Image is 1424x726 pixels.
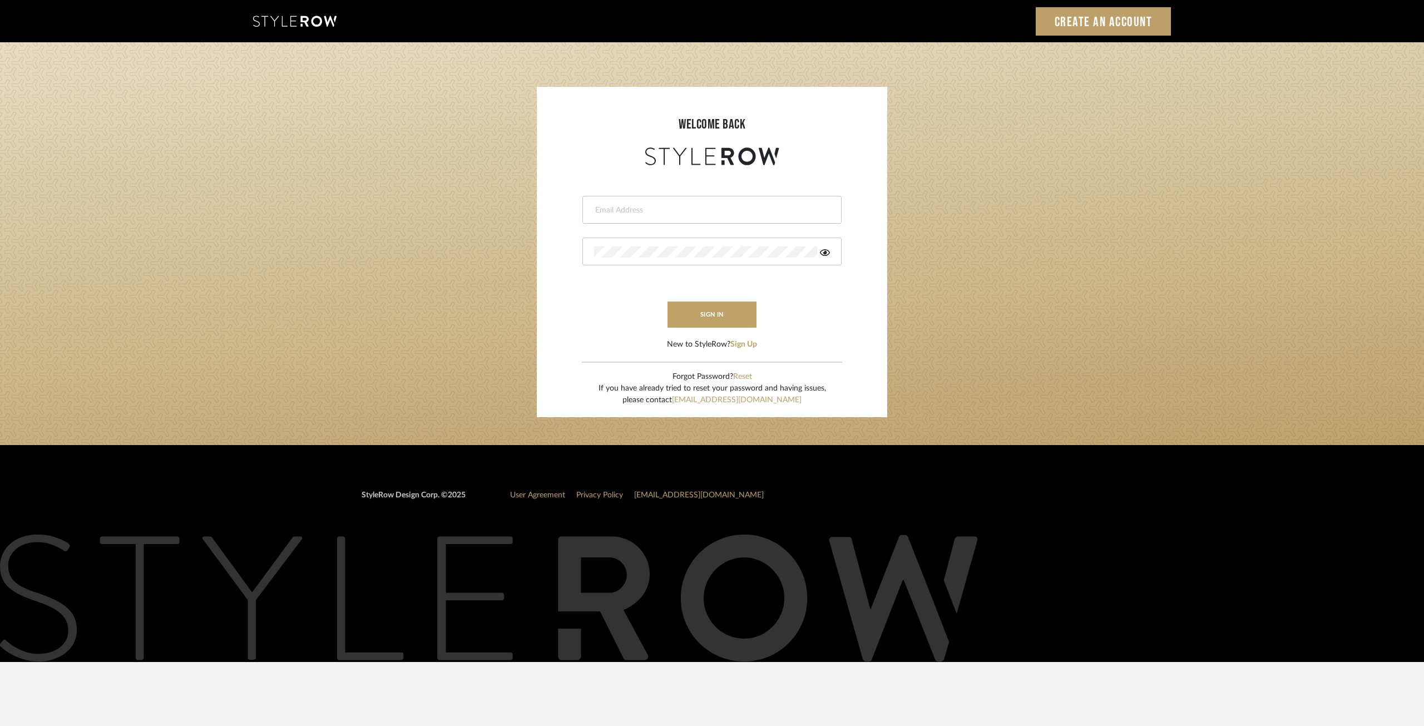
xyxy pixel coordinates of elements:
a: Privacy Policy [576,491,623,499]
div: If you have already tried to reset your password and having issues, please contact [599,383,826,406]
div: StyleRow Design Corp. ©2025 [362,490,466,510]
input: Email Address [594,205,827,216]
button: sign in [667,302,756,328]
div: welcome back [548,115,876,135]
div: New to StyleRow? [667,339,757,350]
a: Create an Account [1036,7,1171,36]
button: Sign Up [730,339,757,350]
a: [EMAIL_ADDRESS][DOMAIN_NAME] [634,491,764,499]
a: [EMAIL_ADDRESS][DOMAIN_NAME] [672,396,802,404]
button: Reset [733,371,752,383]
div: Forgot Password? [599,371,826,383]
a: User Agreement [510,491,565,499]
